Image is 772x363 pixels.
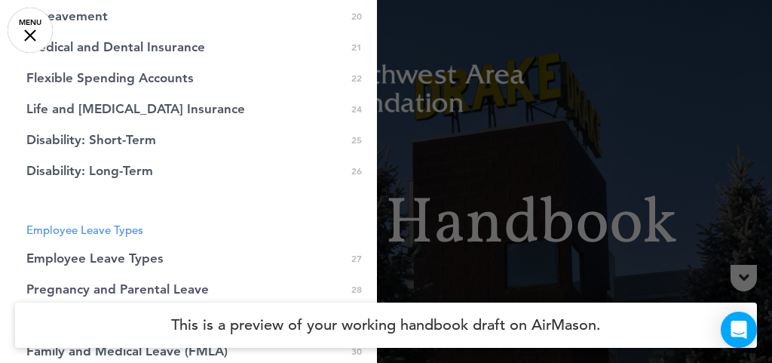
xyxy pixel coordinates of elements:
h4: This is a preview of your working handbook draft on AirMason. [15,303,757,348]
span: Family and Medical Leave (FMLA) [26,345,228,358]
span: Flexible Spending Accounts [26,72,194,85]
span: Employee Leave Types [26,252,164,265]
span: 28 [351,283,362,296]
span: 30 [351,345,362,358]
span: 25 [351,134,362,146]
span: 22 [351,72,362,85]
span: 21 [351,41,362,54]
span: 20 [351,10,362,23]
span: 26 [351,165,362,177]
span: Disability: Long-Term [26,165,153,177]
span: Life and Accidental Death Insurance [26,103,245,115]
span: 27 [351,252,362,265]
span: Bereavement [26,10,108,23]
span: 24 [351,103,362,115]
span: Disability: Short-Term [26,134,156,146]
a: MENU [8,8,53,53]
span: Pregnancy and Parental Leave [26,283,209,296]
div: Open Intercom Messenger [721,312,757,348]
span: Medical and Dental Insurance [26,41,205,54]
